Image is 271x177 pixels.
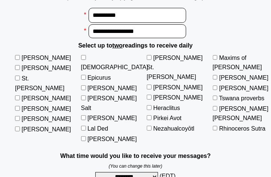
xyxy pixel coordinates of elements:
label: [DEMOGRAPHIC_DATA] [81,64,148,70]
label: [PERSON_NAME] [87,136,137,142]
label: Pirkei Avot [153,115,181,121]
label: [PERSON_NAME] [PERSON_NAME] [213,106,269,122]
label: [PERSON_NAME] [87,115,137,121]
label: [PERSON_NAME] [22,65,71,71]
label: St. [PERSON_NAME] [15,75,65,91]
label: [PERSON_NAME] [22,116,71,122]
label: [PERSON_NAME] [153,94,203,101]
strong: Select up to readings to receive daily [78,42,193,49]
label: Epicurus [87,74,111,81]
label: [PERSON_NAME] St. [PERSON_NAME] [147,55,203,80]
label: [PERSON_NAME] [22,106,71,112]
label: Nezahualcoyōtl [153,125,194,132]
label: Lal Ded [87,125,108,132]
label: [PERSON_NAME] [22,126,71,132]
label: Rhinoceros Sutra [219,125,266,132]
label: Heraclitus [153,105,180,111]
label: [PERSON_NAME] [219,74,269,81]
label: [PERSON_NAME] [22,95,71,101]
u: two [112,42,123,49]
label: [PERSON_NAME] [87,85,137,91]
label: [PERSON_NAME] [22,55,71,61]
label: [PERSON_NAME] Salt [81,95,137,111]
label: Tswana proverbs [219,95,265,101]
strong: What time would you like to receive your messages? [60,153,211,159]
label: [PERSON_NAME] [153,84,203,91]
label: [PERSON_NAME] [219,85,269,91]
em: (You can change this later) [109,164,163,169]
label: Maxims of [PERSON_NAME] [213,55,262,71]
